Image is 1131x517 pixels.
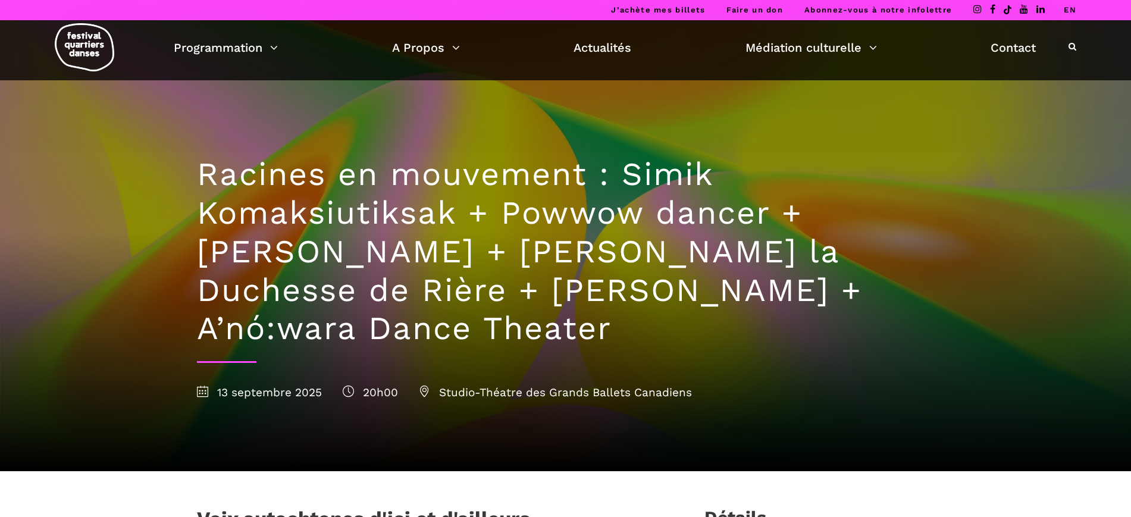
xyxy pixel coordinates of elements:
span: Studio-Théatre des Grands Ballets Canadiens [419,386,692,399]
a: Contact [991,37,1036,58]
h1: Racines en mouvement : Simik Komaksiutiksak + Powwow dancer + [PERSON_NAME] + [PERSON_NAME] la Du... [197,155,935,348]
a: Abonnez-vous à notre infolettre [804,5,952,14]
span: 13 septembre 2025 [197,386,322,399]
a: Médiation culturelle [745,37,877,58]
a: Programmation [174,37,278,58]
img: logo-fqd-med [55,23,114,71]
a: EN [1064,5,1076,14]
a: J’achète mes billets [611,5,705,14]
a: Faire un don [726,5,783,14]
span: 20h00 [343,386,398,399]
a: Actualités [574,37,631,58]
a: A Propos [392,37,460,58]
